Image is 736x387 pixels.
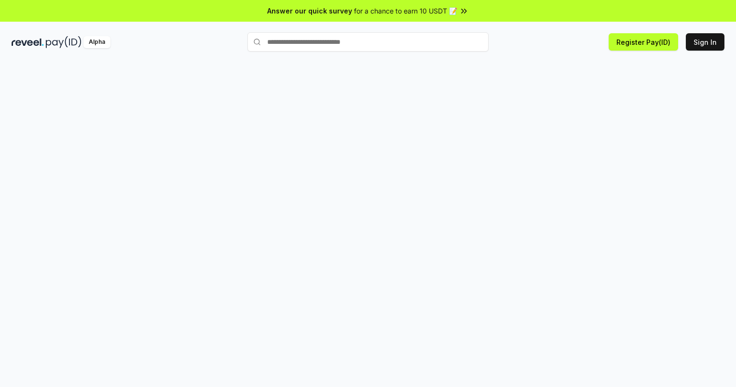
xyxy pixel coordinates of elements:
[354,6,457,16] span: for a chance to earn 10 USDT 📝
[12,36,44,48] img: reveel_dark
[267,6,352,16] span: Answer our quick survey
[46,36,82,48] img: pay_id
[83,36,110,48] div: Alpha
[609,33,678,51] button: Register Pay(ID)
[686,33,724,51] button: Sign In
